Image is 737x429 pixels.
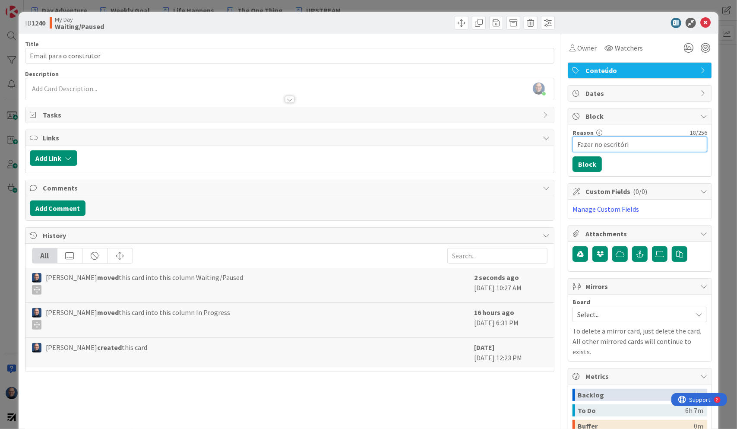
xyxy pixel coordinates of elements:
b: Waiting/Paused [55,23,104,30]
b: 1240 [32,19,45,27]
b: 2 seconds ago [474,273,519,282]
b: moved [97,273,119,282]
span: ( 0/0 ) [633,187,647,196]
div: 18 / 256 [605,129,707,137]
div: 0m [694,389,703,401]
div: All [32,248,57,263]
span: Metrics [585,371,696,381]
button: Add Link [30,150,77,166]
a: Manage Custom Fields [573,205,639,213]
div: [DATE] 10:27 AM [474,272,547,298]
span: Support [18,1,39,12]
span: Dates [585,88,696,99]
img: Fg [32,343,41,353]
div: 2 [45,3,47,10]
span: Tasks [43,110,539,120]
span: Owner [577,43,597,53]
img: Fg [32,273,41,283]
button: Block [573,156,602,172]
span: Custom Fields [585,186,696,197]
b: moved [97,308,119,317]
div: To Do [578,404,685,416]
div: [DATE] 12:23 PM [474,342,547,363]
span: Mirrors [585,281,696,292]
span: [PERSON_NAME] this card into this column In Progress [46,307,230,330]
b: [DATE] [474,343,494,352]
b: 16 hours ago [474,308,514,317]
button: Add Comment [30,200,85,216]
img: S8dkA9RpCuHXNfjtQIqKzkrxbbmCok6K.PNG [533,83,545,95]
label: Reason [573,129,594,137]
span: Attachments [585,229,696,239]
p: To delete a mirror card, just delete the card. All other mirrored cards will continue to exists. [573,326,707,357]
div: [DATE] 6:31 PM [474,307,547,333]
div: 6h 7m [685,404,703,416]
div: Backlog [578,389,694,401]
img: Fg [32,308,41,318]
span: [PERSON_NAME] this card into this column Waiting/Paused [46,272,243,295]
span: Select... [577,308,688,321]
span: Block [585,111,696,121]
input: type card name here... [25,48,555,64]
span: My Day [55,16,104,23]
label: Title [25,40,39,48]
b: created [97,343,122,352]
input: Search... [447,248,547,264]
span: Comments [43,183,539,193]
span: Board [573,299,590,305]
span: [PERSON_NAME] this card [46,342,147,353]
span: ID [25,18,45,28]
span: History [43,230,539,241]
span: Description [25,70,59,78]
span: Watchers [615,43,643,53]
span: Links [43,133,539,143]
span: Conteúdo [585,65,696,76]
